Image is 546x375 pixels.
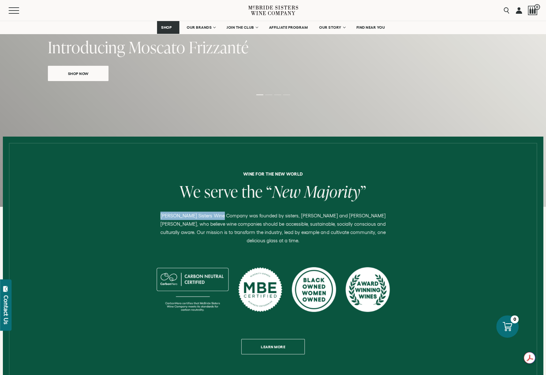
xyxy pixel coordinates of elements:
[161,25,172,30] span: SHOP
[154,212,392,245] p: [PERSON_NAME] Sisters Wine Company was founded by sisters, [PERSON_NAME] and [PERSON_NAME] [PERSO...
[250,341,296,353] span: Learn more
[534,4,540,10] span: 0
[204,180,238,202] span: serve
[241,339,305,354] a: Learn more
[265,21,312,34] a: AFFILIATE PROGRAM
[356,25,385,30] span: FIND NEAR YOU
[511,315,519,323] div: 0
[187,25,212,30] span: OUR BRANDS
[57,70,100,77] span: Shop Now
[157,21,179,34] a: SHOP
[25,172,521,176] h6: Wine for the new world
[183,21,219,34] a: OUR BRANDS
[3,295,9,324] div: Contact Us
[9,7,32,14] button: Mobile Menu Trigger
[227,25,254,30] span: JOIN THE CLUB
[269,25,308,30] span: AFFILIATE PROGRAM
[360,180,366,202] span: ”
[222,21,262,34] a: JOIN THE CLUB
[315,21,349,34] a: OUR STORY
[48,66,108,81] a: Shop Now
[48,36,125,58] span: Introducing
[242,180,263,202] span: the
[319,25,341,30] span: OUR STORY
[129,36,185,58] span: Moscato
[266,180,272,202] span: “
[189,36,249,58] span: Frizzanté
[180,180,201,202] span: We
[304,180,360,202] span: Majority
[272,180,301,202] span: New
[352,21,389,34] a: FIND NEAR YOU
